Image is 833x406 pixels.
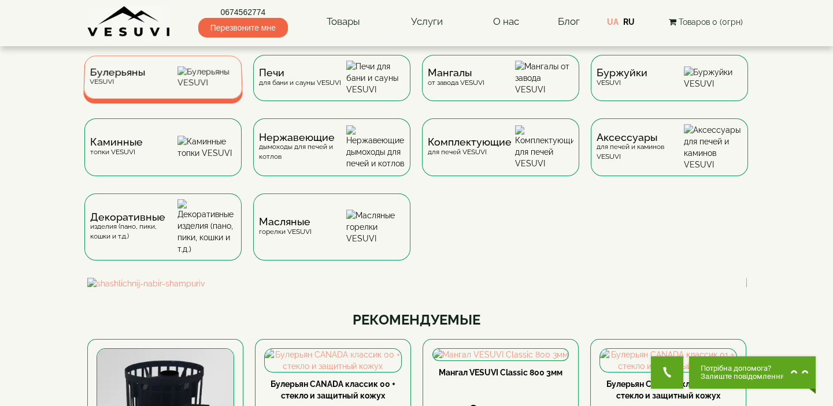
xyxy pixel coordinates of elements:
[684,66,742,90] img: Буржуйки VESUVI
[416,118,585,193] a: Комплектующиедля печей VESUVI Комплектующие для печей VESUVI
[623,17,635,27] a: RU
[90,137,143,157] div: топки VESUVI
[665,16,746,28] button: Товаров 0 (0грн)
[89,68,145,86] div: VESUVI
[607,17,619,27] a: UA
[79,55,247,118] a: БулерьяныVESUVI Булерьяны VESUVI
[90,213,177,241] div: изделия (пано, пики, кошки и т.д.)
[701,373,784,381] span: Залиште повідомлення
[597,133,684,162] div: для печей и каминов VESUVI
[259,133,346,162] div: дымоходы для печей и котлов
[678,17,742,27] span: Товаров 0 (0грн)
[247,193,416,278] a: Масляныегорелки VESUVI Масляные горелки VESUVI
[259,217,312,236] div: горелки VESUVI
[87,278,746,289] img: shashlichnij-nabir-shampuriv
[90,213,177,222] span: Декоративные
[597,68,647,77] span: Буржуйки
[90,137,143,147] span: Каминные
[585,55,754,118] a: БуржуйкиVESUVI Буржуйки VESUVI
[439,368,562,377] a: Мангал VESUVI Classic 800 3мм
[177,199,236,255] img: Декоративные изделия (пано, пики, кошки и т.д.)
[515,61,573,95] img: Мангалы от завода VESUVI
[684,124,742,170] img: Аксессуары для печей и каминов VESUVI
[346,125,405,169] img: Нержавеющие дымоходы для печей и котлов
[600,349,736,372] img: Булерьян CANADA классик 01 + стекло и защитный кожух
[399,9,454,35] a: Услуги
[265,349,401,372] img: Булерьян CANADA классик 00 + стекло и защитный кожух
[79,193,247,278] a: Декоративныеизделия (пано, пики, кошки и т.д.) Декоративные изделия (пано, пики, кошки и т.д.)
[259,133,346,142] span: Нержавеющие
[597,68,647,87] div: VESUVI
[433,349,568,360] img: Мангал VESUVI Classic 800 3мм
[87,6,171,38] img: Завод VESUVI
[79,118,247,193] a: Каминныетопки VESUVI Каминные топки VESUVI
[585,118,754,193] a: Аксессуарыдля печей и каминов VESUVI Аксессуары для печей и каминов VESUVI
[482,9,531,35] a: О нас
[701,364,784,373] span: Потрібна допомога?
[651,356,683,389] button: Get Call button
[416,55,585,118] a: Мангалыот завода VESUVI Мангалы от завода VESUVI
[597,133,684,142] span: Аксессуары
[247,118,416,193] a: Нержавеющиедымоходы для печей и котлов Нержавеющие дымоходы для печей и котлов
[428,68,484,77] span: Мангалы
[346,210,405,244] img: Масляные горелки VESUVI
[689,356,816,389] button: Chat button
[90,68,145,77] span: Булерьяны
[606,379,730,400] a: Булерьян CANADA классик 01 + стекло и защитный кожух
[177,66,236,88] img: Булерьяны VESUVI
[428,137,512,157] div: для печей VESUVI
[259,68,341,87] div: для бани и сауны VESUVI
[247,55,416,118] a: Печидля бани и сауны VESUVI Печи для бани и сауны VESUVI
[198,6,288,18] a: 0674562774
[346,61,405,95] img: Печи для бани и сауны VESUVI
[315,9,372,35] a: Товары
[198,18,288,38] span: Перезвоните мне
[259,217,312,226] span: Масляные
[259,68,341,77] span: Печи
[515,125,573,169] img: Комплектующие для печей VESUVI
[428,68,484,87] div: от завода VESUVI
[428,137,512,147] span: Комплектующие
[177,136,236,159] img: Каминные топки VESUVI
[271,379,395,400] a: Булерьян CANADA классик 00 + стекло и защитный кожух
[558,16,580,27] a: Блог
